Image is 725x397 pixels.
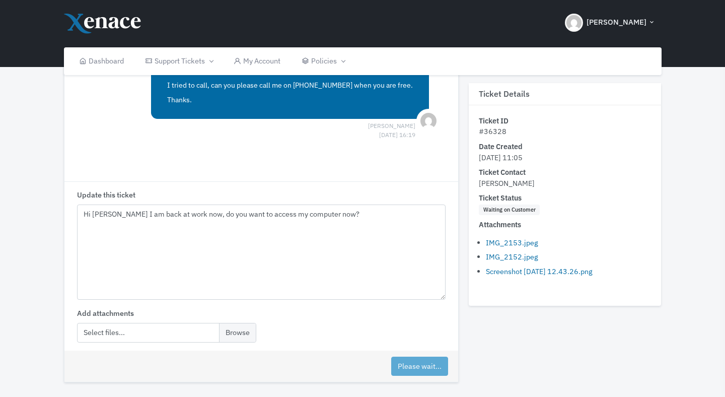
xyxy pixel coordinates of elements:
[77,308,134,319] label: Add attachments
[587,17,646,28] span: [PERSON_NAME]
[479,205,540,216] span: Waiting on Customer
[479,127,506,137] span: #36328
[368,121,415,130] span: [PERSON_NAME] [DATE] 16:19
[391,357,448,376] button: Please wait...
[486,267,593,276] a: Screenshot [DATE] 12.43.26.png
[291,47,355,75] a: Policies
[479,193,651,204] dt: Ticket Status
[479,115,651,126] dt: Ticket ID
[565,14,583,32] img: Header Avatar
[479,141,651,152] dt: Date Created
[479,178,535,188] span: [PERSON_NAME]
[77,189,135,201] label: Update this ticket
[559,5,662,40] button: [PERSON_NAME]
[486,238,538,247] a: IMG_2153.jpeg
[223,47,291,75] a: My Account
[469,83,661,105] h3: Ticket Details
[479,167,651,178] dt: Ticket Contact
[167,95,413,105] p: Thanks.
[479,220,651,231] dt: Attachments
[69,47,135,75] a: Dashboard
[479,153,523,162] span: [DATE] 11:05
[134,47,223,75] a: Support Tickets
[167,80,413,91] p: I tried to call, can you please call me on [PHONE_NUMBER] when you are free.
[486,252,538,262] a: IMG_2152.jpeg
